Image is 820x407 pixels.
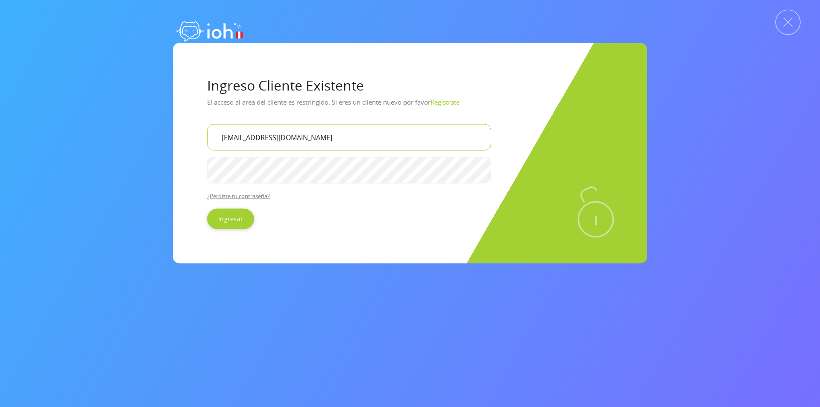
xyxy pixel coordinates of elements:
[207,124,491,150] input: Tu correo
[775,9,801,35] img: Cerrar
[207,95,613,117] p: El acceso al area del cliente es restringido. Si eres un cliente nuevo por favor
[207,208,254,229] input: Ingresar
[207,192,270,199] a: ¿Perdiste tu contraseña?
[173,13,246,47] img: logo
[207,77,613,93] h1: Ingreso Cliente Existente
[430,97,460,106] a: Registrate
